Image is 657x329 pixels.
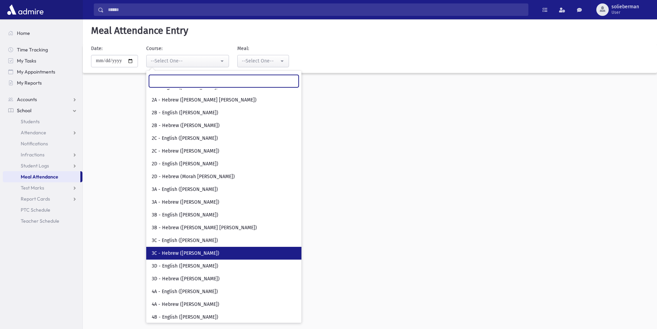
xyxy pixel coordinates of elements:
span: 2C - English ([PERSON_NAME]) [152,135,218,142]
span: 3A - Hebrew ([PERSON_NAME]) [152,199,219,206]
span: 3A - English ([PERSON_NAME]) [152,186,218,193]
img: AdmirePro [6,3,45,17]
span: 4B - English ([PERSON_NAME]) [152,314,218,321]
span: 2A - Hebrew ([PERSON_NAME] [PERSON_NAME]) [152,97,257,104]
div: --Select One-- [151,57,219,65]
label: Meal: [237,45,249,52]
label: Course: [146,45,162,52]
input: Search [104,3,528,16]
span: 3B - Hebrew ([PERSON_NAME] [PERSON_NAME]) [152,224,257,231]
a: My Reports [3,77,82,88]
span: 3D - English ([PERSON_NAME]) [152,263,218,270]
span: User [611,10,639,15]
span: solieberman [611,4,639,10]
span: Teacher Schedule [21,218,59,224]
a: Attendance [3,127,82,138]
span: Meal Attendance [21,174,58,180]
span: Student Logs [21,163,49,169]
a: Test Marks [3,182,82,193]
a: Notifications [3,138,82,149]
span: School [17,107,31,114]
a: My Tasks [3,55,82,66]
span: Students [21,118,40,125]
a: Report Cards [3,193,82,204]
span: 2D - English ([PERSON_NAME]) [152,161,218,167]
a: Accounts [3,94,82,105]
span: 3C - English ([PERSON_NAME]) [152,237,218,244]
a: Infractions [3,149,82,160]
a: School [3,105,82,116]
span: Attendance [21,129,46,136]
span: Test Marks [21,185,44,191]
span: My Appointments [17,69,55,75]
span: 2B - Hebrew ([PERSON_NAME]) [152,122,220,129]
a: Teacher Schedule [3,215,82,226]
a: Time Tracking [3,44,82,55]
a: My Appointments [3,66,82,77]
h5: Meal Attendance Entry [88,25,651,37]
input: Search [149,75,299,87]
a: Home [3,28,82,39]
span: 4A - Hebrew ([PERSON_NAME]) [152,301,219,308]
span: 3C - Hebrew ([PERSON_NAME]) [152,250,219,257]
span: Notifications [21,141,48,147]
span: 3B - English ([PERSON_NAME]) [152,212,218,219]
span: 2A - English ([PERSON_NAME]) [152,84,218,91]
span: Time Tracking [17,47,48,53]
span: Accounts [17,96,37,103]
button: --Select One-- [237,55,289,67]
span: 2D - Hebrew (Morah [PERSON_NAME]) [152,173,235,180]
span: Report Cards [21,196,50,202]
span: My Tasks [17,58,36,64]
span: Home [17,30,30,36]
a: Meal Attendance [3,171,80,182]
div: --Select One-- [242,57,279,65]
span: 2B - English ([PERSON_NAME]) [152,109,218,116]
span: My Reports [17,80,42,86]
span: 4A - English ([PERSON_NAME]) [152,288,218,295]
span: 3D - Hebrew ([PERSON_NAME]) [152,275,220,282]
button: --Select One-- [146,55,229,67]
a: PTC Schedule [3,204,82,215]
span: PTC Schedule [21,207,50,213]
span: Infractions [21,152,44,158]
a: Students [3,116,82,127]
label: Date: [91,45,102,52]
span: 2C - Hebrew ([PERSON_NAME]) [152,148,219,155]
a: Student Logs [3,160,82,171]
